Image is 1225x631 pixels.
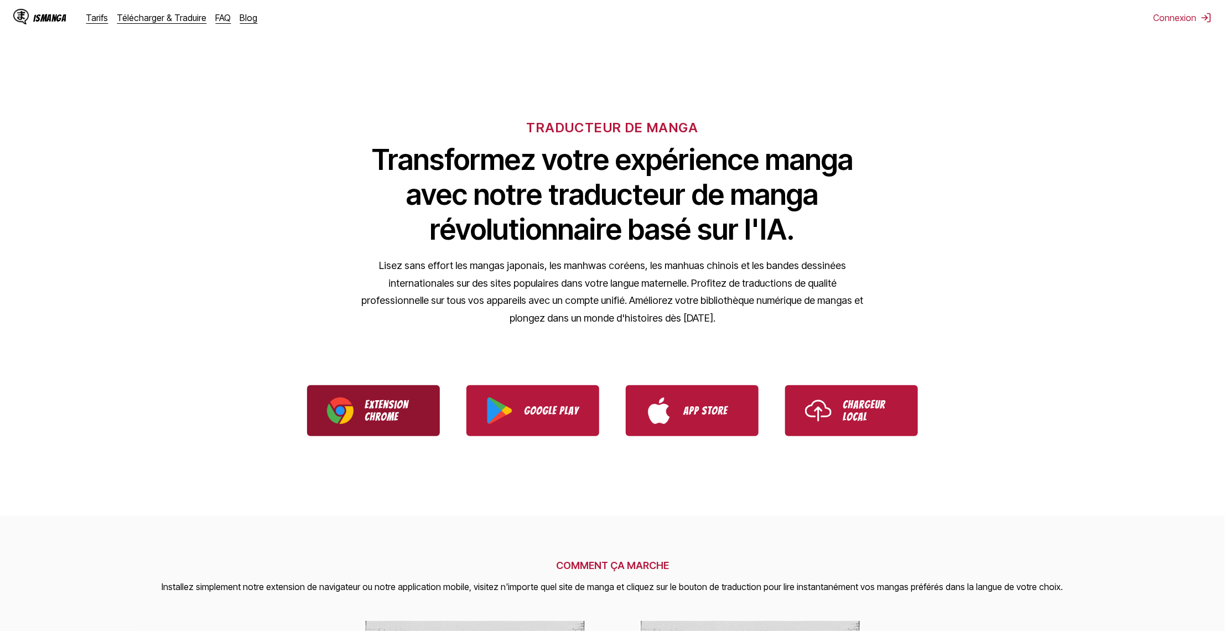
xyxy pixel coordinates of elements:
img: Google Play logo [486,397,513,424]
img: Chrome logo [327,397,354,424]
a: FAQ [216,12,231,23]
h1: Transformez votre expérience manga avec notre traducteur de manga révolutionnaire basé sur l'IA. [358,142,867,247]
p: App Store [683,405,739,417]
h2: COMMENT ÇA MARCHE [162,560,1063,571]
a: Use IsManga Local Uploader [785,385,918,436]
p: Extension Chrome [365,399,420,423]
a: Download IsManga from Google Play [466,385,599,436]
p: Google Play [524,405,579,417]
p: Installez simplement notre extension de navigateur ou notre application mobile, visitez n'importe... [162,580,1063,594]
a: Download IsManga Chrome Extension [307,385,440,436]
a: Blog [240,12,258,23]
a: Tarifs [86,12,108,23]
h6: TRADUCTEUR DE MANGA [527,120,699,136]
button: Connexion [1153,12,1212,23]
div: IsManga [33,13,66,23]
img: Sign out [1201,12,1212,23]
a: Download IsManga from App Store [626,385,759,436]
a: Télécharger & Traduire [117,12,207,23]
a: IsManga LogoIsManga [13,9,86,27]
p: Chargeur Local [843,399,898,423]
p: Lisez sans effort les mangas japonais, les manhwas coréens, les manhuas chinois et les bandes des... [358,257,867,327]
img: App Store logo [646,397,672,424]
img: IsManga Logo [13,9,29,24]
img: Upload icon [805,397,832,424]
